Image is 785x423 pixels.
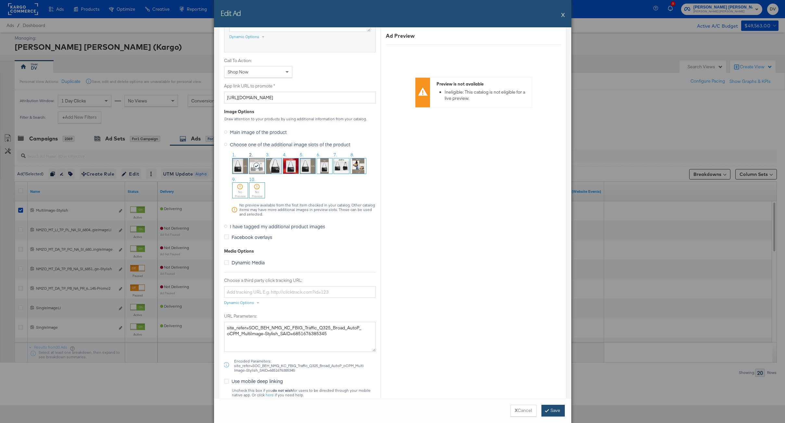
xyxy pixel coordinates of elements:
div: Encoded Parameters: [234,359,376,373]
button: Save [541,405,565,416]
img: HQNAwgHlFJLIn4DXOUR3GA.jpg [283,158,298,174]
div: No preview available from the first item checked in your catalog. Other catalog items may have mo... [239,203,376,217]
span: Dynamic Media [232,259,265,266]
span: 7. [334,152,337,158]
div: Uncheck this box if you for users to be directed through your mobile native app. Or click if you ... [232,388,376,421]
span: 1. [232,152,236,158]
input: Add URL that will be shown to people who see your ad [224,92,376,104]
strong: do not wish [272,388,293,393]
div: Dynamic Options [229,34,259,39]
span: Main image of the product [230,129,287,135]
span: Use mobile deep linking [232,378,283,384]
div: Ad Preview [386,32,561,40]
span: 6. [317,152,320,158]
span: site_refer=SOC_BEH_NMG_KC_FBIG_Traffic_Q325_Broad_AutoP_oCPM_MultiImage-Stylish_SAID=6851676385345 [234,364,364,373]
span: 10. [249,177,255,183]
div: No Preview [249,190,265,198]
span: 9. [232,177,236,183]
label: App link URL to promote * [224,83,376,89]
span: Facebook overlays [232,234,272,240]
span: 2. [249,152,253,158]
li: Ineligible: This catalog is not eligible for a live preview. [445,89,528,101]
span: 4. [283,152,286,158]
div: Media Options [224,248,376,254]
span: Choose one of the additional image slots of the product [230,141,350,148]
img: A9JPR54ndR1w3VO_WvtQgg.jpg [266,158,282,174]
span: I have tagged my additional product images [230,223,325,230]
button: XCancel [510,405,537,416]
h2: Edit Ad [221,8,241,18]
div: Dynamic Options [224,300,254,305]
input: Add tracking URL E.g. http://clicktrack.com?id=123 [224,286,376,298]
label: URL Parameters: [224,313,376,319]
img: DWHbOR4jCQAsojm8Ij45Zw.jpg [317,158,332,174]
img: xBB5utpKs9gX3Kov37nijA.jpg [351,158,366,174]
div: Draw attention to your products by using additional information from your catalog. [224,117,376,121]
img: CGSobDQWLX7mkphQ9HtVxw.jpg [334,158,349,174]
button: X [561,8,565,21]
a: here [266,392,274,397]
div: Image Options [224,109,254,115]
span: Shop Now [228,69,248,75]
img: yOVUNO9kvd3-5HX7zQzODg.jpg [233,158,248,174]
span: 5. [300,152,303,158]
textarea: site_refer=SOC_BEH_NMG_KC_FBIG_Traffic_Q325_Broad_AutoP_oCPM_MultiImage-Stylish_SAID=6851676385345 [224,322,376,352]
span: 8. [350,152,354,158]
label: Choose a third party click tracking URL: [224,277,376,284]
span: 3. [266,152,270,158]
img: yOVUNO9kvd3-5HX7zQzODg.jpg [300,158,315,174]
strong: X [515,407,518,414]
label: Call To Action: [224,58,292,64]
div: Preview is not available [437,81,528,87]
div: No Preview [233,190,248,198]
